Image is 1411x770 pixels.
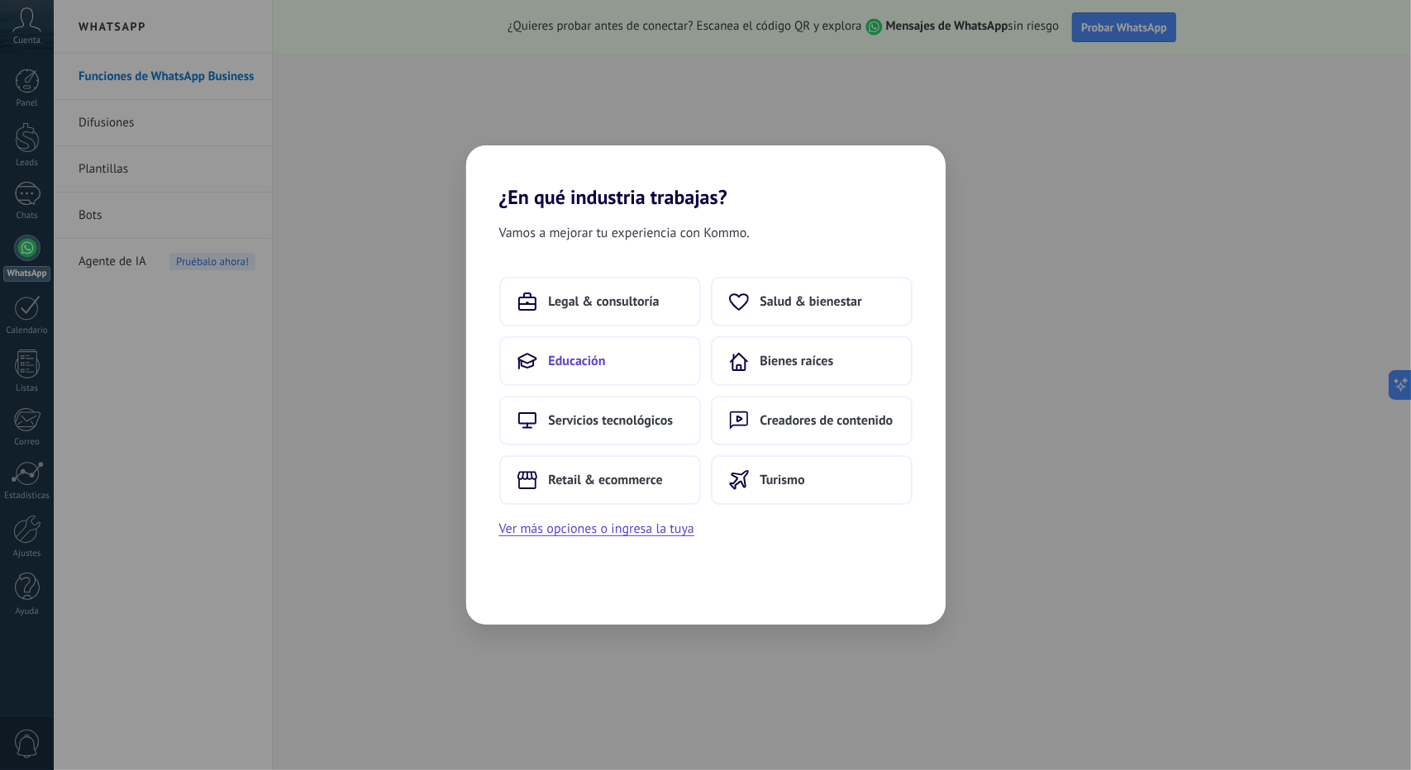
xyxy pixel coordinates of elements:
span: Educación [549,353,606,369]
span: Turismo [760,472,805,488]
span: Salud & bienestar [760,293,862,310]
button: Bienes raíces [711,336,913,386]
button: Turismo [711,455,913,505]
button: Ver más opciones o ingresa la tuya [499,518,694,539]
button: Servicios tecnológicos [499,396,701,445]
span: Retail & ecommerce [549,472,663,488]
button: Legal & consultoría [499,277,701,326]
button: Educación [499,336,701,386]
span: Vamos a mejorar tu experiencia con Kommo. [499,222,750,244]
button: Creadores de contenido [711,396,913,445]
span: Legal & consultoría [549,293,660,310]
span: Servicios tecnológicos [549,412,674,429]
h2: ¿En qué industria trabajas? [466,145,946,209]
button: Retail & ecommerce [499,455,701,505]
button: Salud & bienestar [711,277,913,326]
span: Bienes raíces [760,353,834,369]
span: Creadores de contenido [760,412,894,429]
